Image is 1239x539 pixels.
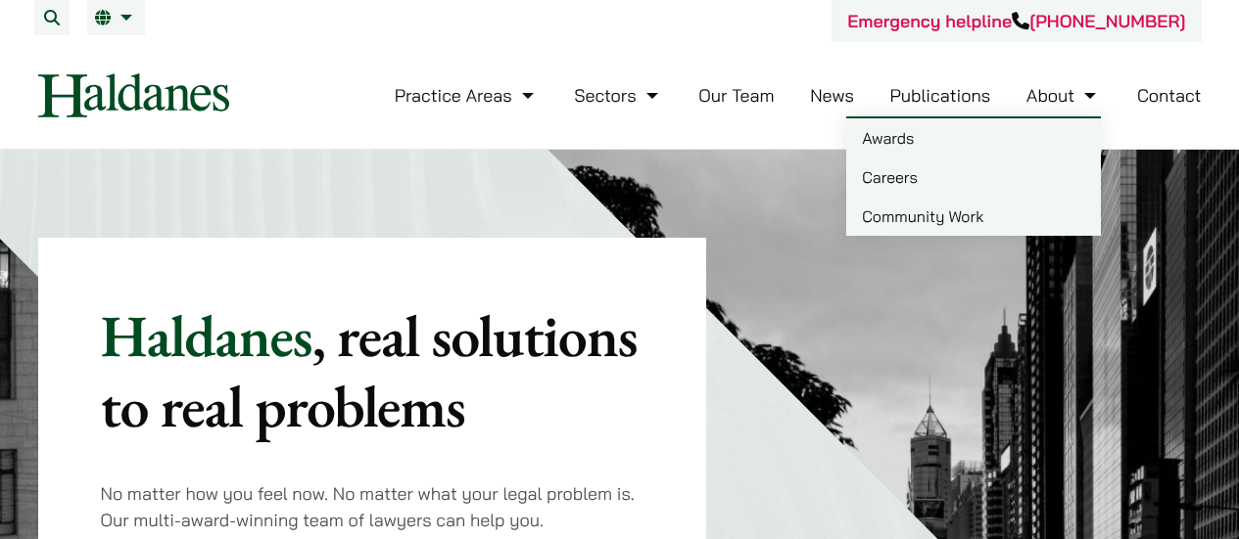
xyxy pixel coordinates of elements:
a: Practice Areas [395,84,539,107]
a: Our Team [698,84,774,107]
a: Community Work [846,197,1101,236]
a: About [1026,84,1101,107]
a: Careers [846,157,1101,197]
a: Sectors [574,84,662,107]
a: Publications [890,84,991,107]
a: Emergency helpline[PHONE_NUMBER] [847,10,1185,32]
p: Haldanes [101,300,644,441]
a: Awards [846,118,1101,157]
a: Contact [1137,84,1202,107]
mark: , real solutions to real problems [101,297,638,444]
a: EN [95,10,137,25]
img: Logo of Haldanes [38,73,229,117]
p: No matter how you feel now. No matter what your legal problem is. Our multi-award-winning team of... [101,480,644,533]
a: News [810,84,854,107]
